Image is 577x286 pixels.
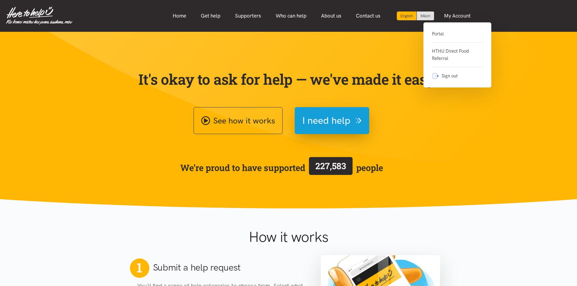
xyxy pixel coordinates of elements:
img: Home [6,7,72,25]
a: Get help [194,9,228,22]
h1: How it works [190,228,387,246]
a: 227,583 [305,156,356,179]
span: 1 [137,260,142,275]
a: See how it works [194,107,283,134]
a: About us [314,9,349,22]
span: 227,583 [315,160,346,172]
p: It's okay to ask for help — we've made it easy! [137,71,440,88]
span: I need help [302,113,350,128]
div: My Account [423,22,491,87]
span: We’re proud to have supported people [180,156,383,179]
div: Language toggle [397,12,434,20]
div: Current language [397,12,417,20]
a: Switch to Te Reo Māori [417,12,434,20]
a: Contact us [349,9,388,22]
h2: Submit a help request [153,261,241,274]
button: I need help [295,107,369,134]
a: Sign out [432,67,483,80]
a: Supporters [228,9,268,22]
a: Portal [432,30,483,43]
a: HTHU Direct Food Referral [432,43,483,67]
a: My Account [437,9,478,22]
a: Home [165,9,194,22]
a: Who can help [268,9,314,22]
